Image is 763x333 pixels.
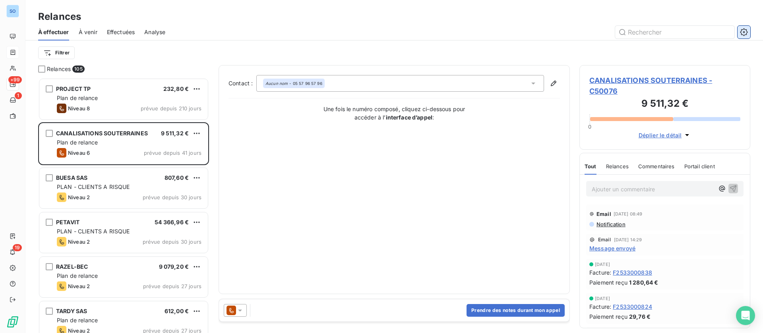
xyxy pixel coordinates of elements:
[56,174,87,181] span: BUESA SAS
[636,131,694,140] button: Déplier le détail
[68,105,90,112] span: Niveau 8
[629,278,658,287] span: 1 280,64 €
[15,92,22,99] span: 1
[57,228,130,235] span: PLAN - CLIENTS A RISQUE
[598,237,611,242] span: Email
[589,75,740,96] span: CANALISATIONS SOUTERRAINES - C50076
[38,10,81,24] h3: Relances
[6,316,19,328] img: Logo LeanPay
[595,262,610,267] span: [DATE]
[56,308,87,314] span: TARDY SAS
[143,194,201,200] span: prévue depuis 30 jours
[57,94,98,101] span: Plan de relance
[589,244,635,252] span: Message envoyé
[595,296,610,301] span: [DATE]
[68,283,90,289] span: Niveau 2
[629,312,651,321] span: 29,76 €
[56,263,88,270] span: RAZEL-BEC
[56,130,148,137] span: CANALISATIONS SOUTERRAINES
[8,76,22,83] span: +99
[159,263,189,270] span: 9 079,20 €
[68,194,90,200] span: Niveau 2
[615,26,734,38] input: Rechercher
[38,46,75,59] button: Filtrer
[141,105,201,112] span: prévue depuis 210 jours
[38,28,69,36] span: À effectuer
[56,85,91,92] span: PROJECT TP
[613,268,652,277] span: F2533000838
[144,28,165,36] span: Analyse
[638,163,675,169] span: Commentaires
[143,239,201,245] span: prévue depuis 30 jours
[614,212,643,216] span: [DATE] 08:49
[229,79,256,87] label: Contact :
[613,302,652,311] span: F2533000824
[163,85,189,92] span: 232,80 €
[68,150,90,156] span: Niveau 6
[467,304,565,317] button: Prendre des notes durant mon appel
[386,114,433,121] strong: interface d’appel
[47,65,71,73] span: Relances
[13,244,22,251] span: 19
[589,278,627,287] span: Paiement reçu
[165,308,189,314] span: 612,00 €
[143,283,201,289] span: prévue depuis 27 jours
[161,130,189,137] span: 9 511,32 €
[684,163,715,169] span: Portail client
[57,272,98,279] span: Plan de relance
[639,131,682,139] span: Déplier le détail
[596,211,611,217] span: Email
[57,183,130,190] span: PLAN - CLIENTS A RISQUE
[589,312,627,321] span: Paiement reçu
[265,81,322,86] div: - 05 57 96 57 96
[265,81,288,86] em: Aucun nom
[596,221,626,227] span: Notification
[155,219,189,225] span: 54 366,96 €
[38,78,209,333] div: grid
[315,105,474,121] p: Une fois le numéro composé, cliquez ci-dessous pour accéder à l’ :
[107,28,135,36] span: Effectuées
[736,306,755,325] div: Open Intercom Messenger
[57,139,98,146] span: Plan de relance
[68,239,90,245] span: Niveau 2
[72,65,84,73] span: 105
[79,28,97,36] span: À venir
[165,174,189,181] span: 807,60 €
[589,268,611,277] span: Facture :
[585,163,596,169] span: Tout
[606,163,629,169] span: Relances
[57,317,98,323] span: Plan de relance
[6,5,19,17] div: SO
[56,219,79,225] span: PETAVIT
[614,237,642,242] span: [DATE] 14:29
[144,150,201,156] span: prévue depuis 41 jours
[589,96,740,112] h3: 9 511,32 €
[589,302,611,311] span: Facture :
[588,123,591,130] span: 0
